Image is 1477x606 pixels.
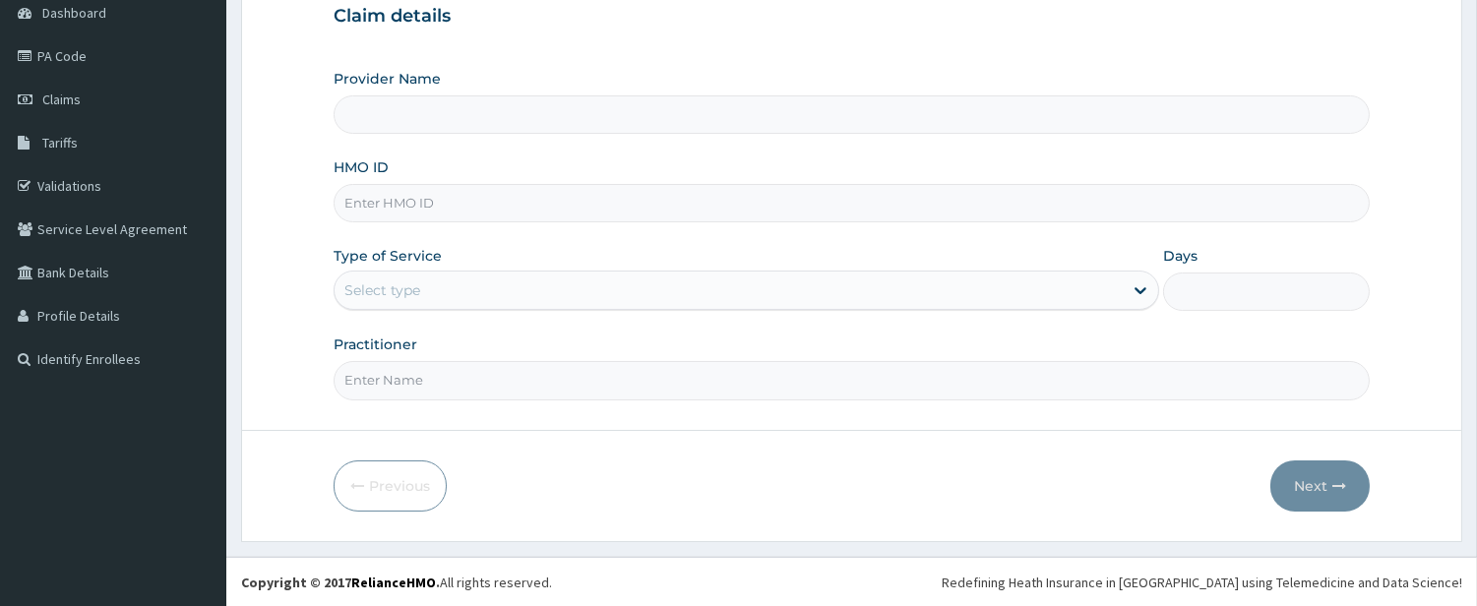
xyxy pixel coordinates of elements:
[334,460,447,512] button: Previous
[942,573,1462,592] div: Redefining Heath Insurance in [GEOGRAPHIC_DATA] using Telemedicine and Data Science!
[334,157,389,177] label: HMO ID
[344,280,420,300] div: Select type
[42,4,106,22] span: Dashboard
[334,69,441,89] label: Provider Name
[334,6,1370,28] h3: Claim details
[1270,460,1370,512] button: Next
[351,574,436,591] a: RelianceHMO
[334,361,1370,399] input: Enter Name
[42,91,81,108] span: Claims
[1163,246,1198,266] label: Days
[334,246,442,266] label: Type of Service
[42,134,78,151] span: Tariffs
[334,334,417,354] label: Practitioner
[334,184,1370,222] input: Enter HMO ID
[241,574,440,591] strong: Copyright © 2017 .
